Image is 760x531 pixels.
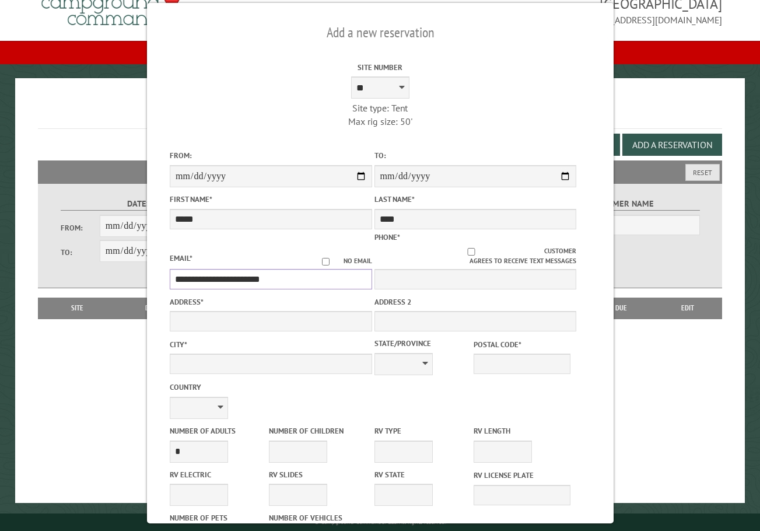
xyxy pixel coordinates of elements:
[170,150,372,161] label: From:
[61,247,100,258] label: To:
[374,296,576,308] label: Address 2
[269,469,366,480] label: RV Slides
[38,97,722,129] h1: Reservations
[473,339,570,350] label: Postal Code
[398,248,544,256] input: Customer agrees to receive text messages
[44,298,110,319] th: Site
[374,194,576,205] label: Last Name
[307,258,343,265] input: No email
[542,197,699,211] label: Customer Name
[307,256,372,266] label: No email
[61,222,100,233] label: From:
[269,425,366,436] label: Number of Children
[279,115,481,128] div: Max rig size: 50'
[110,298,198,319] th: Dates
[622,134,722,156] button: Add a Reservation
[473,425,570,436] label: RV Length
[374,469,471,480] label: RV State
[61,197,218,211] label: Dates
[473,470,570,481] label: RV License Plate
[269,512,366,523] label: Number of Vehicles
[589,298,653,319] th: Due
[170,253,192,263] label: Email
[374,232,400,242] label: Phone
[170,382,372,393] label: Country
[170,22,591,44] h2: Add a new reservation
[314,518,446,526] small: © Campground Commander LLC. All rights reserved.
[685,164,720,181] button: Reset
[653,298,722,319] th: Edit
[170,425,267,436] label: Number of Adults
[374,338,471,349] label: State/Province
[170,194,372,205] label: First Name
[374,425,471,436] label: RV Type
[279,102,481,114] div: Site type: Tent
[374,150,576,161] label: To:
[170,512,267,523] label: Number of Pets
[170,339,372,350] label: City
[170,469,267,480] label: RV Electric
[38,160,722,183] h2: Filters
[374,246,576,266] label: Customer agrees to receive text messages
[170,296,372,308] label: Address
[279,62,481,73] label: Site Number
